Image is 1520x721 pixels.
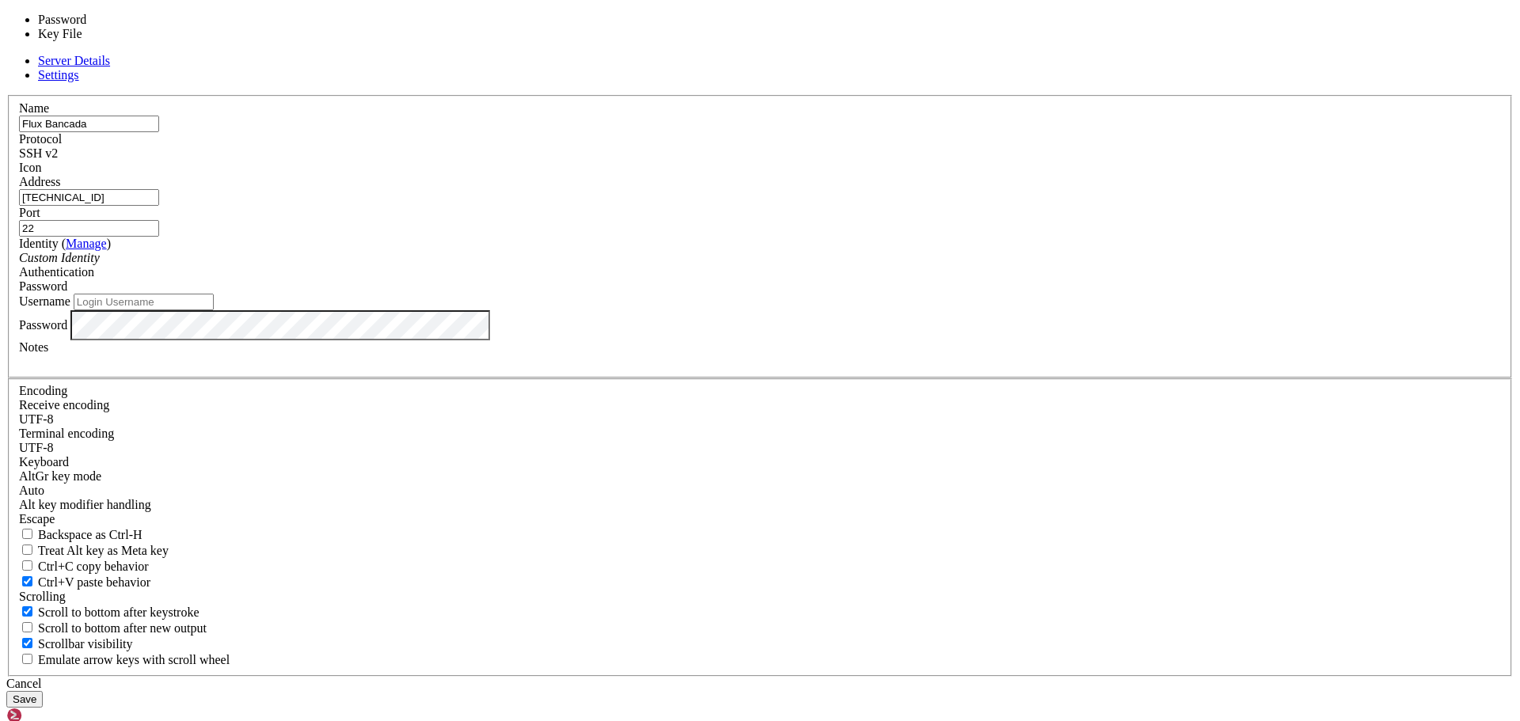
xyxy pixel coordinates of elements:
[19,512,55,526] span: Escape
[38,637,133,651] span: Scrollbar visibility
[19,590,66,603] label: Scrolling
[19,441,1501,455] div: UTF-8
[38,560,149,573] span: Ctrl+C copy behavior
[19,340,48,354] label: Notes
[38,653,230,666] span: Emulate arrow keys with scroll wheel
[19,528,142,541] label: If true, the backspace should send BS ('\x08', aka ^H). Otherwise the backspace key should send '...
[19,384,67,397] label: Encoding
[22,576,32,586] input: Ctrl+V paste behavior
[19,575,150,589] label: Ctrl+V pastes if true, sends ^V to host if false. Ctrl+Shift+V sends ^V to host if true, pastes i...
[38,544,169,557] span: Treat Alt key as Meta key
[19,484,1501,498] div: Auto
[19,498,151,511] label: Controls how the Alt key is handled. Escape: Send an ESC prefix. 8-Bit: Add 128 to the typed char...
[19,412,54,426] span: UTF-8
[74,294,214,310] input: Login Username
[22,638,32,648] input: Scrollbar visibility
[6,691,43,708] button: Save
[22,606,32,617] input: Scroll to bottom after keystroke
[19,653,230,666] label: When using the alternative screen buffer, and DECCKM (Application Cursor Keys) is active, mouse w...
[19,512,1501,526] div: Escape
[38,575,150,589] span: Ctrl+V paste behavior
[19,175,60,188] label: Address
[19,544,169,557] label: Whether the Alt key acts as a Meta key or as a distinct Alt key.
[38,68,79,82] a: Settings
[38,621,207,635] span: Scroll to bottom after new output
[19,560,149,573] label: Ctrl-C copies if true, send ^C to host if false. Ctrl-Shift-C sends ^C to host if true, copies if...
[22,545,32,555] input: Treat Alt key as Meta key
[19,427,114,440] label: The default terminal encoding. ISO-2022 enables character map translations (like graphics maps). ...
[19,146,58,160] span: SSH v2
[38,13,169,27] li: Password
[19,206,40,219] label: Port
[19,398,109,412] label: Set the expected encoding for data received from the host. If the encodings do not match, visual ...
[19,279,1501,294] div: Password
[38,528,142,541] span: Backspace as Ctrl-H
[19,146,1501,161] div: SSH v2
[19,621,207,635] label: Scroll to bottom after new output.
[19,455,69,469] label: Keyboard
[19,251,1501,265] div: Custom Identity
[38,54,110,67] a: Server Details
[19,605,199,619] label: Whether to scroll to the bottom on any keystroke.
[38,27,169,41] li: Key File
[19,412,1501,427] div: UTF-8
[19,237,111,250] label: Identity
[19,265,94,279] label: Authentication
[22,560,32,571] input: Ctrl+C copy behavior
[19,132,62,146] label: Protocol
[19,294,70,308] label: Username
[19,441,54,454] span: UTF-8
[19,116,159,132] input: Server Name
[19,220,159,237] input: Port Number
[6,677,1514,691] div: Cancel
[19,251,100,264] i: Custom Identity
[19,279,67,293] span: Password
[19,161,41,174] label: Icon
[38,605,199,619] span: Scroll to bottom after keystroke
[62,237,111,250] span: ( )
[19,484,44,497] span: Auto
[19,101,49,115] label: Name
[19,637,133,651] label: The vertical scrollbar mode.
[22,622,32,632] input: Scroll to bottom after new output
[19,469,101,483] label: Set the expected encoding for data received from the host. If the encodings do not match, visual ...
[22,529,32,539] input: Backspace as Ctrl-H
[19,189,159,206] input: Host Name or IP
[22,654,32,664] input: Emulate arrow keys with scroll wheel
[19,317,67,331] label: Password
[66,237,107,250] a: Manage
